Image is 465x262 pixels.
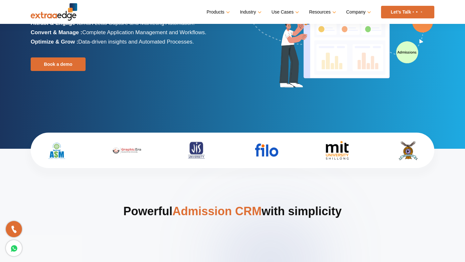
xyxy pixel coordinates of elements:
[31,57,86,71] a: Book a demo
[381,6,434,18] a: Let’s Talk
[172,205,262,218] span: Admission CRM
[272,7,298,17] a: Use Cases
[207,7,229,17] a: Products
[240,7,260,17] a: Industry
[78,39,194,45] span: Data-driven insights and Automated Processes.
[309,7,335,17] a: Resources
[346,7,370,17] a: Company
[31,29,82,35] b: Convert & Manage :
[31,39,78,45] b: Optimize & Grow :
[82,29,206,35] span: Complete Application Management and Workflows.
[31,204,434,245] h2: Powerful with simplicity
